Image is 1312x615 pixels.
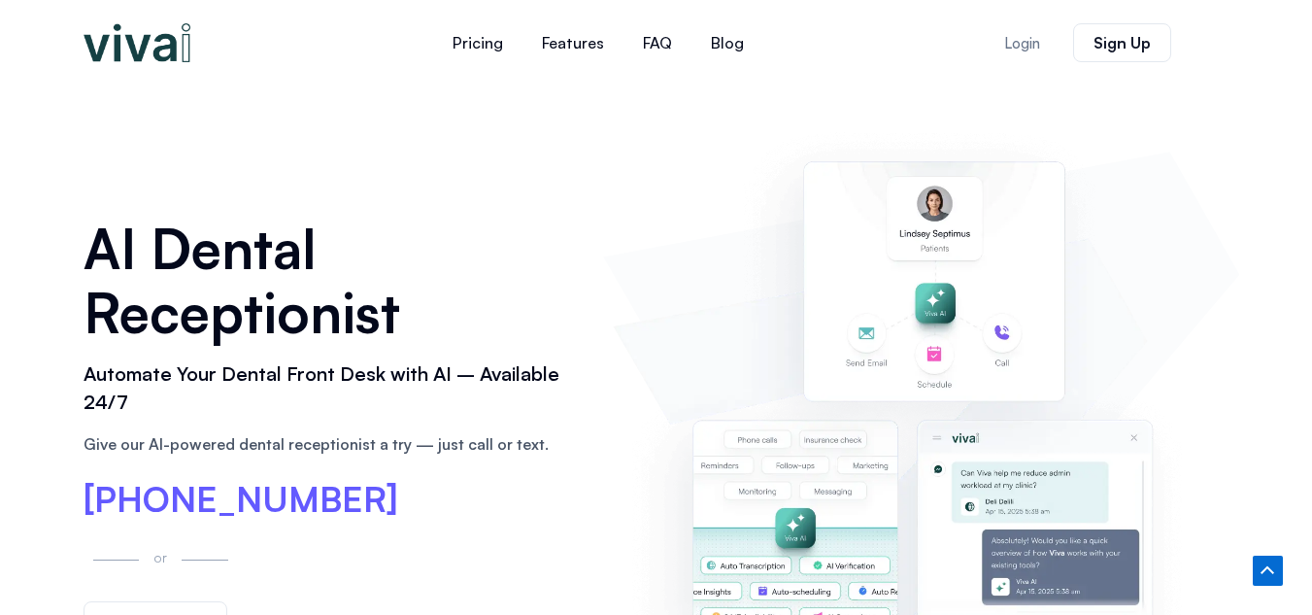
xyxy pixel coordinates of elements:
a: Blog [691,19,763,66]
nav: Menu [317,19,880,66]
a: Features [522,19,623,66]
p: or [149,546,172,568]
a: Pricing [433,19,522,66]
h1: AI Dental Receptionist [84,216,585,344]
a: FAQ [623,19,691,66]
h2: Automate Your Dental Front Desk with AI – Available 24/7 [84,360,585,417]
span: Login [1004,36,1040,51]
a: Sign Up [1073,23,1171,62]
p: Give our AI-powered dental receptionist a try — just call or text. [84,432,585,456]
span: Sign Up [1093,35,1151,51]
a: [PHONE_NUMBER] [84,482,398,517]
a: Login [981,24,1063,62]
